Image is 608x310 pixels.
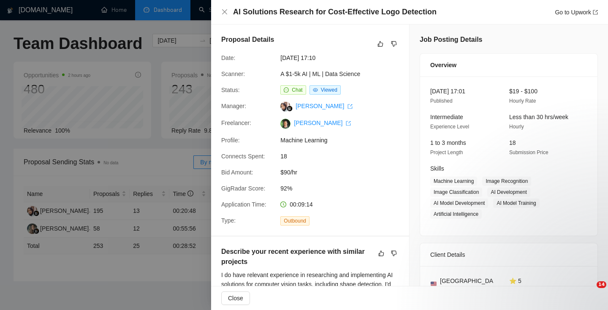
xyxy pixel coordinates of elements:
[430,114,463,120] span: Intermediate
[378,250,384,257] span: like
[389,39,399,49] button: dislike
[228,294,243,303] span: Close
[431,281,437,287] img: 🇺🇸
[280,184,407,193] span: 92%
[493,199,539,208] span: AI Model Training
[280,136,407,145] span: Machine Learning
[296,103,353,109] a: [PERSON_NAME] export
[509,98,536,104] span: Hourly Rate
[430,188,482,197] span: Image Classification
[287,106,293,111] img: gigradar-bm.png
[280,71,360,77] a: A $1-5k AI | ML | Data Science
[430,209,482,219] span: Artificial Intelligence
[430,150,463,155] span: Project Length
[347,104,353,109] span: export
[509,139,516,146] span: 18
[430,243,587,266] div: Client Details
[321,87,337,93] span: Viewed
[376,248,386,258] button: like
[221,71,245,77] span: Scanner:
[280,53,407,63] span: [DATE] 17:10
[509,124,524,130] span: Hourly
[430,88,465,95] span: [DATE] 17:01
[221,35,274,45] h5: Proposal Details
[221,120,251,126] span: Freelancer:
[555,9,598,16] a: Go to Upworkexport
[290,201,313,208] span: 00:09:14
[430,165,444,172] span: Skills
[430,139,466,146] span: 1 to 3 months
[346,121,351,126] span: export
[221,103,246,109] span: Manager:
[221,137,240,144] span: Profile:
[221,217,236,224] span: Type:
[221,8,228,16] button: Close
[482,177,531,186] span: Image Recognition
[280,119,290,129] img: c1zXbV4Rn31IWjPrUDnm7GOP5m6FFaf60K-g_nBlCk66MXT-MajKUodHXjIR0VPwAy
[284,87,289,92] span: message
[391,41,397,47] span: dislike
[377,41,383,47] span: like
[597,281,606,288] span: 14
[280,216,309,226] span: Outbound
[313,87,318,92] span: eye
[440,276,496,295] span: [GEOGRAPHIC_DATA]
[430,98,453,104] span: Published
[221,87,240,93] span: Status:
[509,88,537,95] span: $19 - $100
[233,7,437,17] h4: AI Solutions Research for Cost-Effective Logo Detection
[280,152,407,161] span: 18
[420,35,482,45] h5: Job Posting Details
[221,247,372,267] h5: Describe your recent experience with similar projects
[430,177,477,186] span: Machine Learning
[294,120,351,126] a: [PERSON_NAME] export
[389,248,399,258] button: dislike
[292,87,302,93] span: Chat
[221,8,228,15] span: close
[593,10,598,15] span: export
[221,201,266,208] span: Application Time:
[509,150,548,155] span: Submission Price
[487,188,530,197] span: AI Development
[221,270,399,298] div: I do have relevant experience in researching and implementing AI solutions for computer vision ta...
[221,54,235,61] span: Date:
[280,168,407,177] span: $90/hr
[221,291,250,305] button: Close
[221,185,265,192] span: GigRadar Score:
[221,169,253,176] span: Bid Amount:
[375,39,385,49] button: like
[391,250,397,257] span: dislike
[280,201,286,207] span: clock-circle
[430,60,456,70] span: Overview
[430,124,469,130] span: Experience Level
[509,114,568,120] span: Less than 30 hrs/week
[579,281,600,302] iframe: Intercom live chat
[430,199,488,208] span: AI Model Development
[221,153,265,160] span: Connects Spent:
